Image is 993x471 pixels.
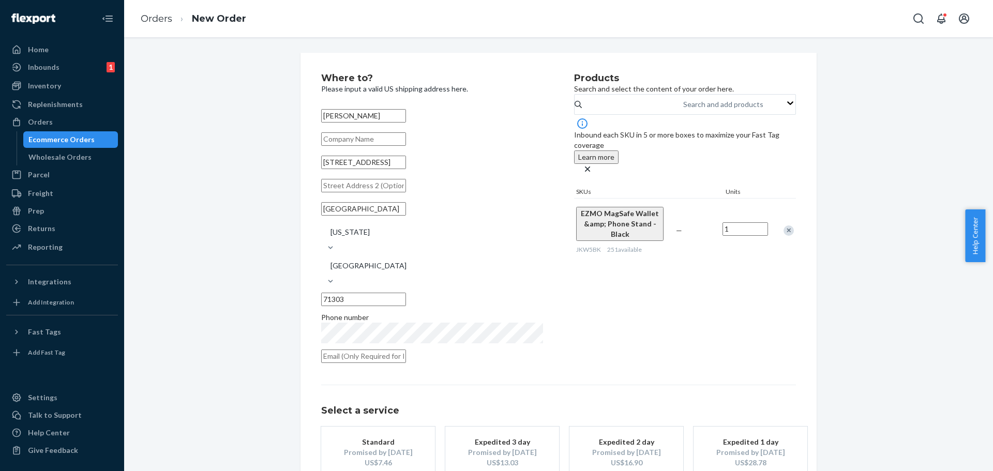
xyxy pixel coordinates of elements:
[6,220,118,237] a: Returns
[574,187,724,198] div: SKUs
[321,406,796,416] h1: Select a service
[321,109,406,123] input: First & Last Name
[461,437,544,447] div: Expedited 3 day
[321,350,406,363] input: Email (Only Required for International)
[6,41,118,58] a: Home
[461,447,544,458] div: Promised by [DATE]
[585,437,668,447] div: Expedited 2 day
[28,62,59,72] div: Inbounds
[132,4,254,34] ol: breadcrumbs
[6,185,118,202] a: Freight
[28,44,49,55] div: Home
[321,84,543,94] p: Please input a valid US shipping address here.
[28,327,61,337] div: Fast Tags
[965,209,985,262] button: Help Center
[574,117,796,175] div: Inbound each SKU in 5 or more boxes to maximize your Fast Tag coverage
[6,166,118,183] a: Parcel
[330,227,370,237] div: [US_STATE]
[28,81,61,91] div: Inventory
[709,458,792,468] div: US$28.78
[321,156,406,169] input: Street Address
[28,445,78,455] div: Give Feedback
[329,227,330,237] input: [US_STATE]
[574,84,796,94] p: Search and select the content of your order here.
[461,458,544,468] div: US$13.03
[329,261,330,271] input: [GEOGRAPHIC_DATA]
[6,78,118,94] a: Inventory
[28,170,50,180] div: Parcel
[321,293,406,306] input: ZIP Code
[28,188,53,199] div: Freight
[321,179,406,192] input: Street Address 2 (Optional)
[330,261,407,271] div: [GEOGRAPHIC_DATA]
[337,437,419,447] div: Standard
[6,203,118,219] a: Prep
[192,13,246,24] a: New Order
[28,223,55,234] div: Returns
[28,99,83,110] div: Replenishments
[141,13,172,24] a: Orders
[6,59,118,75] a: Inbounds1
[709,437,792,447] div: Expedited 1 day
[321,132,406,146] input: Company Name
[723,222,768,236] input: Quantity
[28,206,44,216] div: Prep
[574,73,796,84] h2: Products
[724,187,770,198] div: Units
[6,424,118,441] a: Help Center
[337,458,419,468] div: US$7.46
[321,202,406,216] input: City
[11,13,55,24] img: Flexport logo
[28,392,57,403] div: Settings
[585,447,668,458] div: Promised by [DATE]
[6,442,118,459] button: Give Feedback
[28,428,70,438] div: Help Center
[6,114,118,130] a: Orders
[6,324,118,340] button: Fast Tags
[23,131,118,148] a: Ecommerce Orders
[582,164,593,175] button: close
[931,8,952,29] button: Open notifications
[585,458,668,468] div: US$16.90
[574,150,619,164] button: Learn more
[784,225,794,236] div: Remove Item
[607,246,642,253] span: 251 available
[676,226,682,235] span: —
[28,117,53,127] div: Orders
[6,274,118,290] button: Integrations
[28,410,82,420] div: Talk to Support
[576,246,601,253] span: JKW5BK
[6,407,118,423] a: Talk to Support
[6,239,118,255] a: Reporting
[28,277,71,287] div: Integrations
[683,99,763,110] div: Search and add products
[321,73,543,84] h2: Where to?
[6,389,118,406] a: Settings
[337,447,419,458] div: Promised by [DATE]
[576,207,664,241] button: EZMO MagSafe Wallet &amp; Phone Stand - Black
[23,149,118,165] a: Wholesale Orders
[709,447,792,458] div: Promised by [DATE]
[28,348,65,357] div: Add Fast Tag
[6,96,118,113] a: Replenishments
[28,152,92,162] div: Wholesale Orders
[28,242,63,252] div: Reporting
[6,294,118,311] a: Add Integration
[908,8,929,29] button: Open Search Box
[321,313,369,322] span: Phone number
[954,8,974,29] button: Open account menu
[28,134,95,145] div: Ecommerce Orders
[28,298,74,307] div: Add Integration
[107,62,115,72] div: 1
[97,8,118,29] button: Close Navigation
[6,344,118,361] a: Add Fast Tag
[581,209,659,238] span: EZMO MagSafe Wallet &amp; Phone Stand - Black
